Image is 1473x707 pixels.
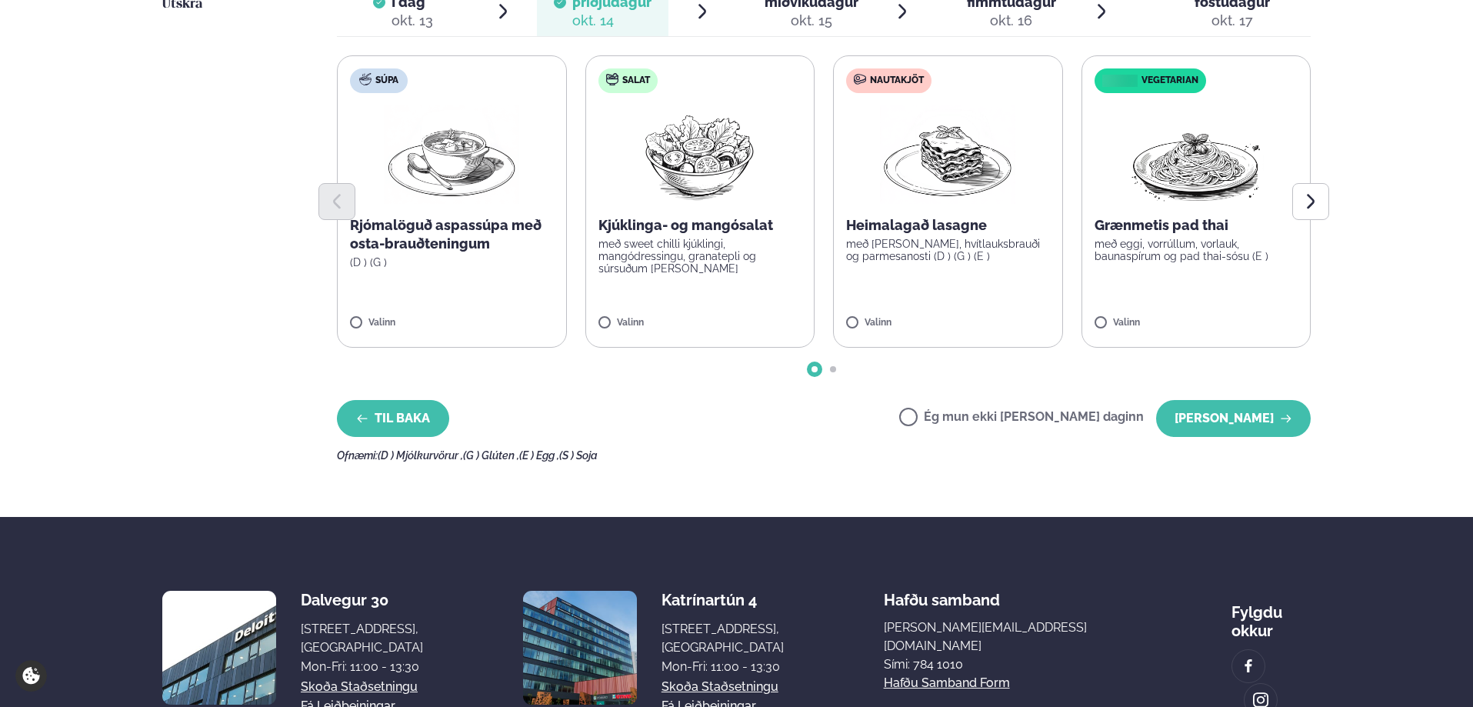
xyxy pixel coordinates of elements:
div: Mon-Fri: 11:00 - 13:30 [301,658,423,676]
p: Kjúklinga- og mangósalat [598,216,802,235]
span: (E ) Egg , [519,449,559,462]
img: Spagetti.png [1128,105,1264,204]
span: (S ) Soja [559,449,598,462]
span: (D ) Mjólkurvörur , [378,449,463,462]
img: icon [1098,74,1141,88]
button: Til baka [337,400,449,437]
p: með eggi, vorrúllum, vorlauk, baunaspírum og pad thai-sósu (E ) [1095,238,1298,262]
img: image alt [162,591,276,705]
img: Soup.png [384,105,519,204]
div: okt. 15 [765,12,858,30]
p: Grænmetis pad thai [1095,216,1298,235]
div: Ofnæmi: [337,449,1311,462]
button: [PERSON_NAME] [1156,400,1311,437]
p: með [PERSON_NAME], hvítlauksbrauði og parmesanosti (D ) (G ) (E ) [846,238,1050,262]
a: Skoða staðsetningu [662,678,778,696]
div: okt. 13 [392,12,433,30]
img: Salad.png [632,105,768,204]
div: okt. 16 [967,12,1056,30]
p: (D ) (G ) [350,256,554,268]
img: image alt [523,591,637,705]
div: [STREET_ADDRESS], [GEOGRAPHIC_DATA] [662,620,784,657]
a: image alt [1232,650,1265,682]
span: Nautakjöt [870,75,924,87]
span: Salat [622,75,650,87]
a: [PERSON_NAME][EMAIL_ADDRESS][DOMAIN_NAME] [884,619,1131,655]
div: [STREET_ADDRESS], [GEOGRAPHIC_DATA] [301,620,423,657]
div: Katrínartún 4 [662,591,784,609]
p: Heimalagað lasagne [846,216,1050,235]
span: Go to slide 2 [830,366,836,372]
a: Hafðu samband form [884,674,1010,692]
button: Next slide [1292,183,1329,220]
img: beef.svg [854,73,866,85]
span: Súpa [375,75,398,87]
a: Cookie settings [15,660,47,692]
p: Sími: 784 1010 [884,655,1131,674]
img: image alt [1240,658,1257,675]
img: Lasagna.png [880,105,1015,204]
div: Mon-Fri: 11:00 - 13:30 [662,658,784,676]
span: Go to slide 1 [811,366,818,372]
a: Skoða staðsetningu [301,678,418,696]
p: Rjómalöguð aspassúpa með osta-brauðteningum [350,216,554,253]
div: Fylgdu okkur [1231,591,1311,640]
div: okt. 17 [1195,12,1270,30]
button: Previous slide [318,183,355,220]
p: með sweet chilli kjúklingi, mangódressingu, granatepli og súrsuðum [PERSON_NAME] [598,238,802,275]
img: salad.svg [606,73,618,85]
span: (G ) Glúten , [463,449,519,462]
div: okt. 14 [572,12,652,30]
img: soup.svg [359,73,372,85]
span: Hafðu samband [884,579,1000,609]
span: Vegetarian [1141,75,1198,87]
div: Dalvegur 30 [301,591,423,609]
